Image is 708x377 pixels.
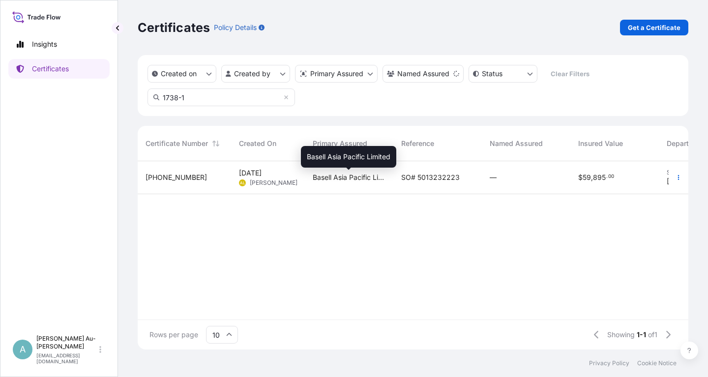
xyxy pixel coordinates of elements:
[490,139,543,148] span: Named Assured
[147,65,216,83] button: createdOn Filter options
[606,175,608,178] span: .
[542,66,597,82] button: Clear Filters
[239,139,276,148] span: Created On
[648,330,657,340] span: of 1
[637,330,646,340] span: 1-1
[36,352,97,364] p: [EMAIL_ADDRESS][DOMAIN_NAME]
[482,69,502,79] p: Status
[8,59,110,79] a: Certificates
[401,139,434,148] span: Reference
[490,173,497,182] span: —
[607,330,635,340] span: Showing
[210,138,222,149] button: Sort
[32,64,69,74] p: Certificates
[401,173,460,182] span: SO# 5013232223
[250,179,297,187] span: [PERSON_NAME]
[667,176,689,186] span: [DATE]
[161,69,197,79] p: Created on
[578,139,623,148] span: Insured Value
[149,330,198,340] span: Rows per page
[589,359,629,367] a: Privacy Policy
[637,359,677,367] a: Cookie Notice
[138,20,210,35] p: Certificates
[221,65,290,83] button: createdBy Filter options
[20,345,26,354] span: A
[146,139,208,148] span: Certificate Number
[32,39,57,49] p: Insights
[583,174,591,181] span: 59
[239,168,262,178] span: [DATE]
[578,174,583,181] span: $
[383,65,464,83] button: cargoOwner Filter options
[608,175,614,178] span: 00
[214,23,257,32] p: Policy Details
[234,69,270,79] p: Created by
[628,23,680,32] p: Get a Certificate
[313,173,385,182] span: Basell Asia Pacific Limited
[551,69,590,79] p: Clear Filters
[36,335,97,350] p: [PERSON_NAME] Au-[PERSON_NAME]
[313,139,367,148] span: Primary Assured
[307,152,390,162] span: Basell Asia Pacific Limited
[620,20,688,35] a: Get a Certificate
[593,174,606,181] span: 895
[310,69,363,79] p: Primary Assured
[469,65,537,83] button: certificateStatus Filter options
[146,173,207,182] span: [PHONE_NUMBER]
[295,65,378,83] button: distributor Filter options
[667,139,699,148] span: Departure
[240,178,245,188] span: AL
[147,88,295,106] input: Search Certificate or Reference...
[8,34,110,54] a: Insights
[591,174,593,181] span: ,
[397,69,449,79] p: Named Assured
